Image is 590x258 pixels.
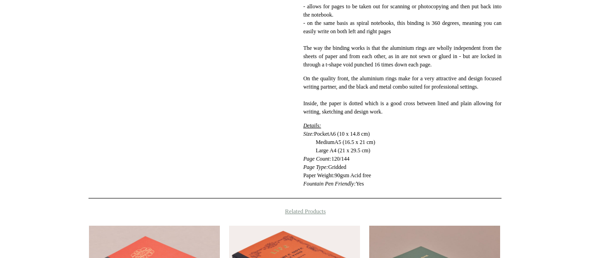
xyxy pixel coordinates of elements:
span: Pocket [314,131,329,137]
span: A5 (16.5 x 21 cm) [335,139,375,145]
h4: Related Products [65,208,525,215]
em: Size: [303,122,321,137]
em: Fountain Pen Friendly: [303,180,356,187]
p: Medium Large A4 (21 x 29.5 cm) 120/144 Gridded [303,121,501,188]
span: Details: [303,122,321,129]
p: On the quality front, the aluminium rings make for a very attractive and design focused writing p... [303,74,501,116]
span: 90gsm Acid free [335,172,371,179]
span: Paper Weight: [303,172,335,179]
span: A6 (10 x 14.8 cm) [329,131,370,137]
em: Page Type: [303,164,328,170]
span: Yes [356,180,364,187]
em: Page Count: [303,156,331,162]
